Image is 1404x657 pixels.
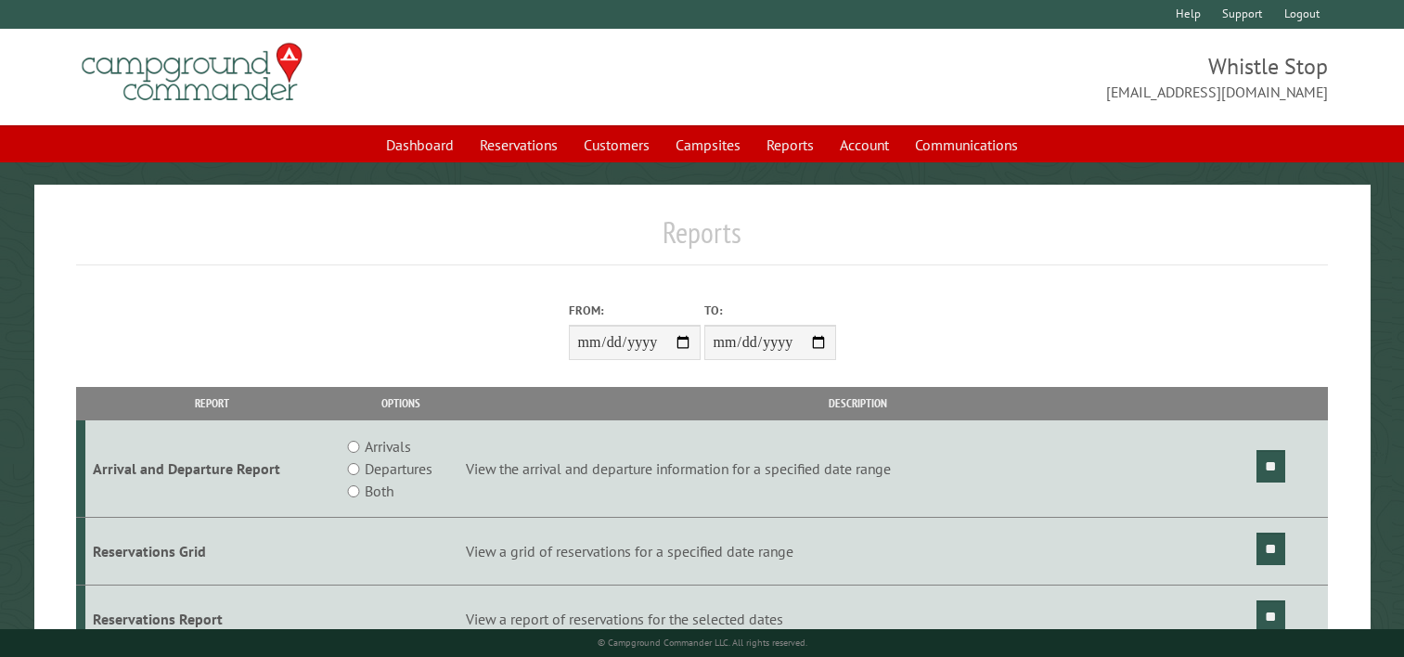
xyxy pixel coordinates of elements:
[702,51,1329,103] span: Whistle Stop [EMAIL_ADDRESS][DOMAIN_NAME]
[704,302,836,319] label: To:
[76,214,1328,265] h1: Reports
[598,637,807,649] small: © Campground Commander LLC. All rights reserved.
[469,127,569,162] a: Reservations
[85,420,340,518] td: Arrival and Departure Report
[463,585,1254,652] td: View a report of reservations for the selected dates
[85,585,340,652] td: Reservations Report
[664,127,752,162] a: Campsites
[904,127,1029,162] a: Communications
[365,480,393,502] label: Both
[463,420,1254,518] td: View the arrival and departure information for a specified date range
[829,127,900,162] a: Account
[463,518,1254,586] td: View a grid of reservations for a specified date range
[463,387,1254,419] th: Description
[569,302,701,319] label: From:
[85,518,340,586] td: Reservations Grid
[85,387,340,419] th: Report
[365,457,432,480] label: Departures
[755,127,825,162] a: Reports
[76,36,308,109] img: Campground Commander
[340,387,463,419] th: Options
[365,435,411,457] label: Arrivals
[573,127,661,162] a: Customers
[375,127,465,162] a: Dashboard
